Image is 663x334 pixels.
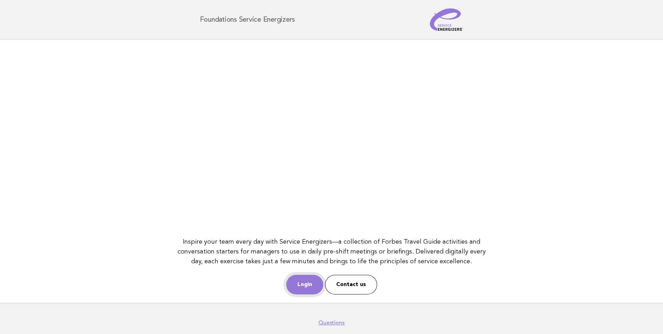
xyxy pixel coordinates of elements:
a: Login [286,275,323,294]
h1: Foundations Service Energizers [200,16,295,23]
a: Questions [318,319,345,326]
a: Contact us [325,275,377,294]
iframe: YouTube video player [174,48,489,225]
p: Inspire your team every day with Service Energizers—a collection of Forbes Travel Guide activitie... [174,237,489,266]
img: Service Energizers [430,8,463,31]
